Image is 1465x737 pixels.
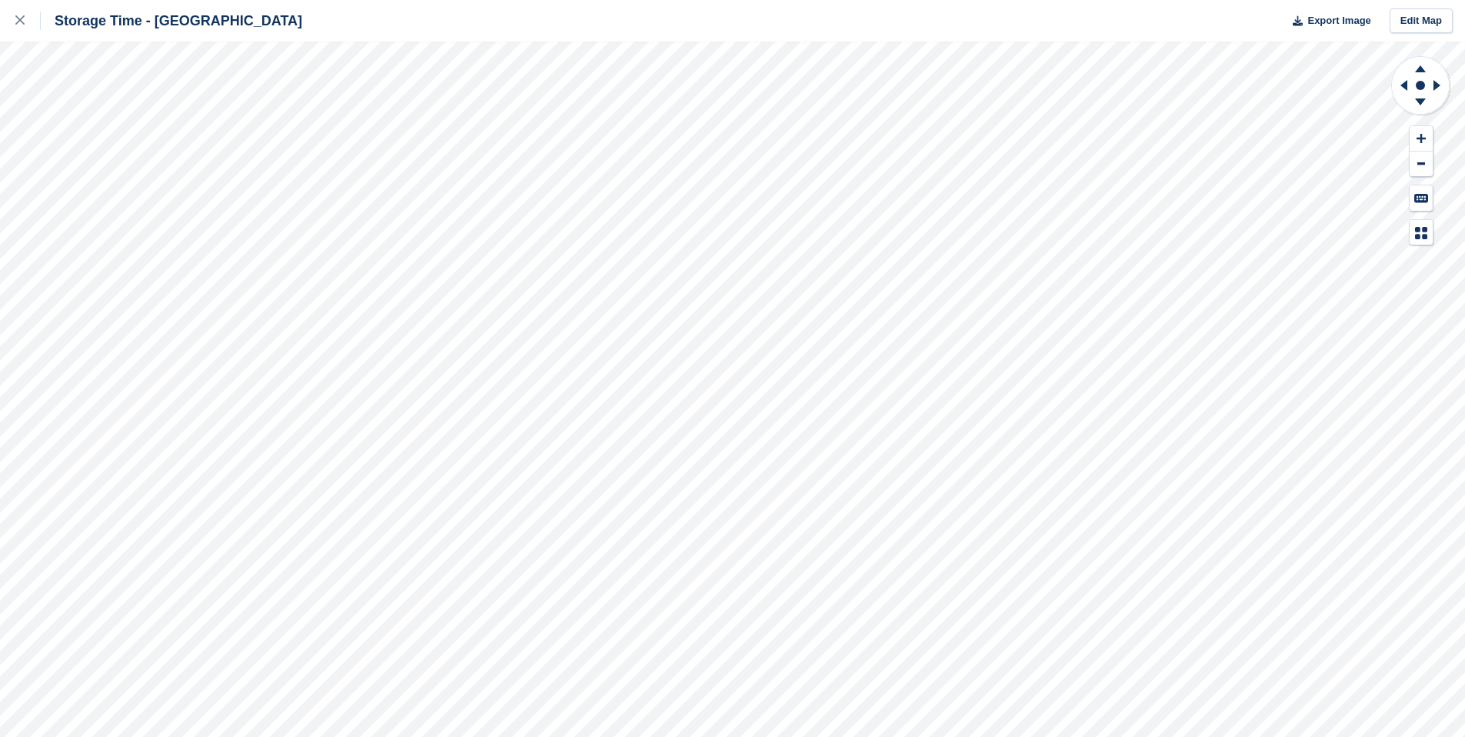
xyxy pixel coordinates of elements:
[41,12,302,30] div: Storage Time - [GEOGRAPHIC_DATA]
[1307,13,1370,28] span: Export Image
[1284,8,1371,34] button: Export Image
[1410,126,1433,152] button: Zoom In
[1410,152,1433,177] button: Zoom Out
[1410,220,1433,245] button: Map Legend
[1390,8,1453,34] a: Edit Map
[1410,185,1433,211] button: Keyboard Shortcuts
